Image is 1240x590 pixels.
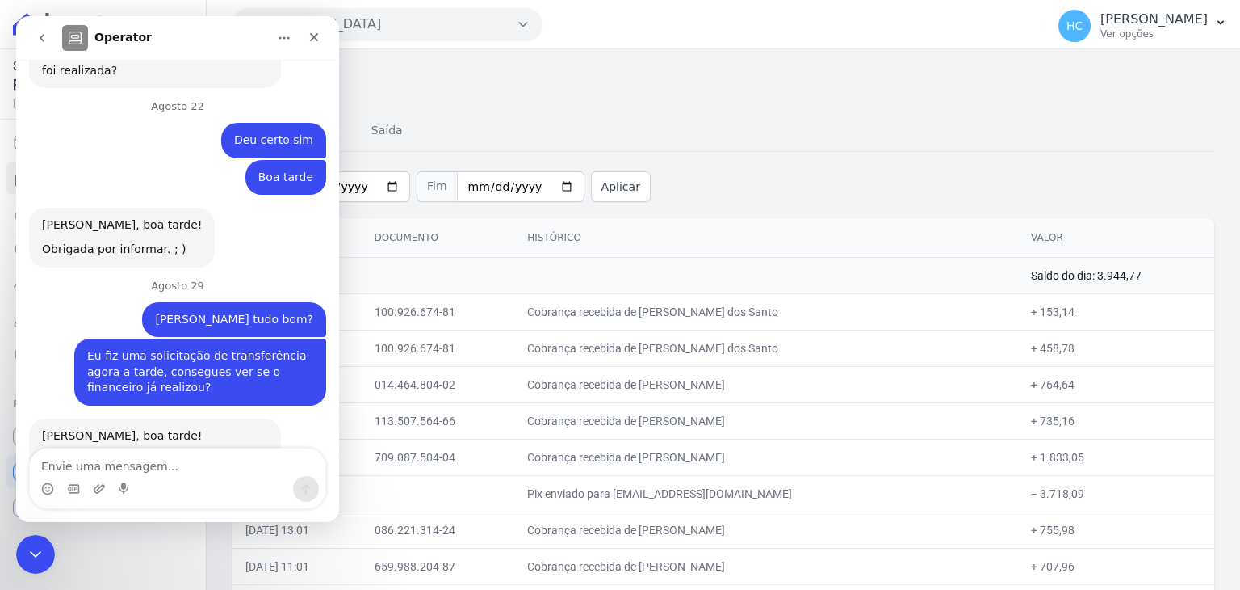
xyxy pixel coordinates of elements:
[362,402,515,439] td: 113.507.564-66
[1018,475,1214,512] td: − 3.718,09
[514,475,1018,512] td: Pix enviado para [EMAIL_ADDRESS][DOMAIN_NAME]
[6,197,199,230] a: Nova transferência
[26,201,186,217] div: [PERSON_NAME], boa tarde!
[362,293,515,330] td: 100.926.674-81
[6,268,199,301] a: Troca de Arquivos
[26,225,186,242] div: Obrigada por informar. ; )
[1100,11,1208,27] p: [PERSON_NAME]
[13,74,174,96] span: R$ 3.944,77
[1018,257,1214,293] td: Saldo do dia: 3.944,77
[126,286,310,322] div: [PERSON_NAME] tudo bom?
[1018,366,1214,402] td: + 764,64
[16,16,339,522] iframe: Intercom live chat
[362,512,515,548] td: 086.221.314-24
[277,460,303,486] button: Enviar mensagem…
[1018,512,1214,548] td: + 755,98
[13,57,174,74] span: Saldo atual
[6,420,199,453] a: Recebíveis
[1100,27,1208,40] p: Ver opções
[242,154,297,170] div: Boa tarde
[514,548,1018,584] td: Cobrança recebida de [PERSON_NAME]
[514,293,1018,330] td: Cobrança recebida de [PERSON_NAME] dos Santo
[16,535,55,574] iframe: Intercom live chat
[13,286,310,323] div: Henrique diz…
[362,548,515,584] td: 659.988.204-87
[1018,439,1214,475] td: + 1.833,05
[514,218,1018,258] th: Histórico
[71,332,297,380] div: Eu fiz uma solicitação de transferência agora a tarde, consegues ver se o financeiro já realizou?
[1018,330,1214,366] td: + 458,78
[13,322,310,402] div: Henrique diz…
[205,107,310,142] div: Deu certo sim
[591,171,651,202] button: Aplicar
[103,466,115,479] button: Start recording
[14,432,309,460] textarea: Envie uma mensagem...
[514,439,1018,475] td: Cobrança recebida de [PERSON_NAME]
[26,412,252,428] div: [PERSON_NAME], boa tarde!
[6,233,199,265] a: Pagamentos
[6,162,199,194] a: Extrato
[13,402,265,478] div: [PERSON_NAME], boa tarde!A ultima operação que tenho aqui é no valor de R$3.718,09
[514,512,1018,548] td: Cobrança recebida de [PERSON_NAME]
[13,264,310,286] div: Agosto 29
[417,171,457,202] span: Fim
[232,8,542,40] button: [GEOGRAPHIC_DATA]
[362,439,515,475] td: 709.087.504-04
[25,466,38,479] button: Seletor de emoji
[6,339,199,372] a: Negativação
[229,144,310,179] div: Boa tarde
[362,366,515,402] td: 014.464.804-02
[1066,20,1083,32] span: HC
[1018,293,1214,330] td: + 153,14
[1018,548,1214,584] td: + 707,96
[232,257,1018,293] td: [DATE]
[13,402,310,513] div: Adriane diz…
[13,126,193,524] nav: Sidebar
[13,192,310,263] div: Adriane diz…
[13,144,310,192] div: Henrique diz…
[6,456,199,488] a: Conta Hent Novidade
[232,548,362,584] td: [DATE] 11:01
[1045,3,1240,48] button: HC [PERSON_NAME] Ver opções
[6,126,199,158] a: Cobranças
[514,366,1018,402] td: Cobrança recebida de [PERSON_NAME]
[362,218,515,258] th: Documento
[13,192,199,251] div: [PERSON_NAME], boa tarde!Obrigada por informar. ; )
[514,330,1018,366] td: Cobrança recebida de [PERSON_NAME] dos Santo
[218,116,297,133] div: Deu certo sim
[1018,402,1214,439] td: + 735,16
[13,394,193,414] div: Plataformas
[514,402,1018,439] td: Cobrança recebida de [PERSON_NAME]
[1018,218,1214,258] th: Valor
[77,466,90,479] button: Carregar anexo
[368,111,406,153] a: Saída
[58,322,310,390] div: Eu fiz uma solicitação de transferência agora a tarde, consegues ver se o financeiro já realizou?
[139,296,297,312] div: [PERSON_NAME] tudo bom?
[51,466,64,479] button: Seletor de Gif
[362,330,515,366] td: 100.926.674-81
[13,96,174,111] span: [DATE] 16:03
[6,304,199,336] a: Clientes
[232,512,362,548] td: [DATE] 13:01
[232,62,1214,99] h2: Extrato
